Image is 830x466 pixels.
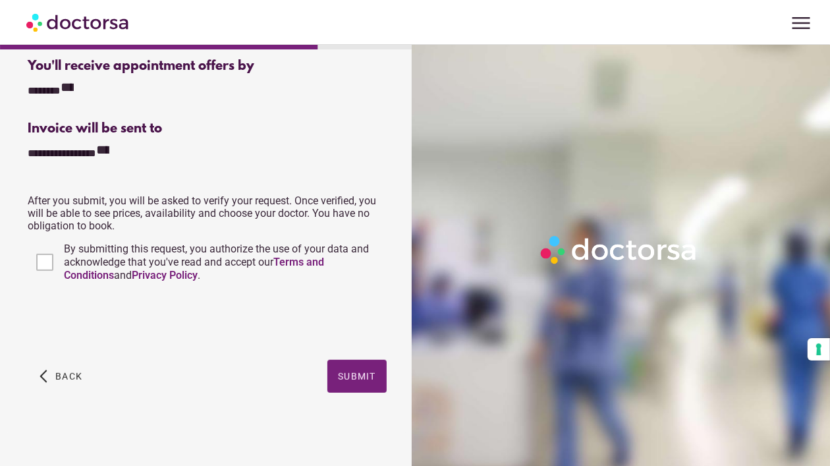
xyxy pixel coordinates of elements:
span: Submit [338,371,376,382]
span: menu [788,11,814,36]
span: Back [55,371,82,382]
img: Doctorsa.com [26,7,130,37]
a: Privacy Policy [132,269,198,281]
a: Terms and Conditions [64,256,324,281]
img: Logo-Doctorsa-trans-White-partial-flat.png [536,231,702,268]
div: You'll receive appointment offers by [28,59,386,74]
p: After you submit, you will be asked to verify your request. Once verified, you will be able to se... [28,194,386,232]
span: By submitting this request, you authorize the use of your data and acknowledge that you've read a... [64,243,369,281]
button: Submit [327,360,387,393]
iframe: reCAPTCHA [28,295,228,347]
div: Invoice will be sent to [28,121,386,136]
button: Your consent preferences for tracking technologies [808,338,830,361]
button: arrow_back_ios Back [34,360,88,393]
